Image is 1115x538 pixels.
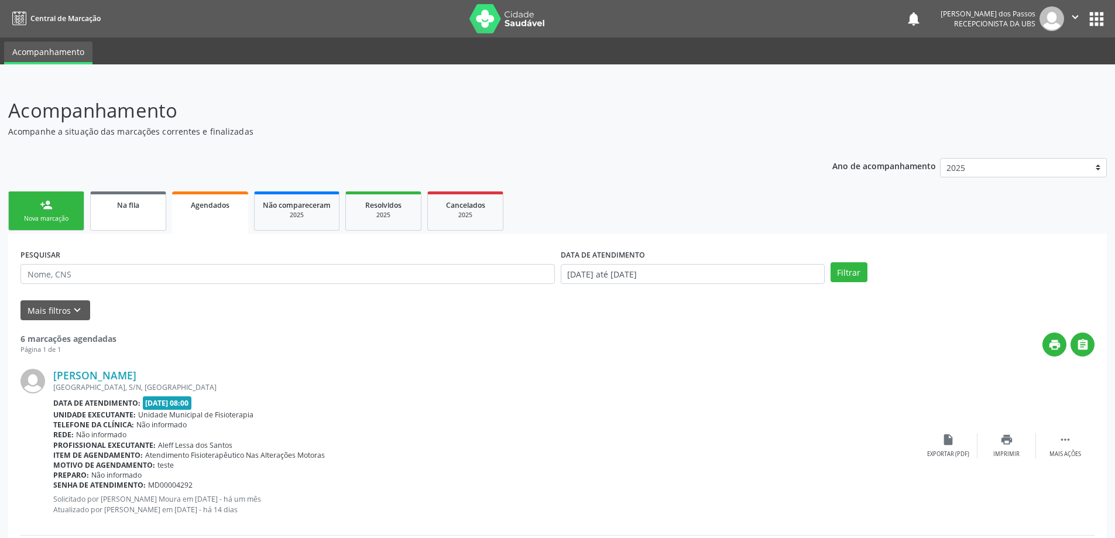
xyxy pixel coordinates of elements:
[8,9,101,28] a: Central de Marcação
[831,262,867,282] button: Filtrar
[20,264,555,284] input: Nome, CNS
[4,42,92,64] a: Acompanhamento
[53,480,146,490] b: Senha de atendimento:
[1071,333,1095,357] button: 
[20,333,116,344] strong: 6 marcações agendadas
[1000,433,1013,446] i: print
[138,410,253,420] span: Unidade Municipal de Fisioterapia
[1042,333,1066,357] button: print
[8,125,777,138] p: Acompanhe a situação das marcações correntes e finalizadas
[30,13,101,23] span: Central de Marcação
[20,369,45,393] img: img
[1076,338,1089,351] i: 
[561,246,645,264] label: DATA DE ATENDIMENTO
[91,470,142,480] span: Não informado
[941,9,1035,19] div: [PERSON_NAME] dos Passos
[1086,9,1107,29] button: apps
[561,264,825,284] input: Selecione um intervalo
[157,460,174,470] span: teste
[136,420,187,430] span: Não informado
[365,200,402,210] span: Resolvidos
[76,430,126,440] span: Não informado
[1049,450,1081,458] div: Mais ações
[40,198,53,211] div: person_add
[53,460,155,470] b: Motivo de agendamento:
[17,214,76,223] div: Nova marcação
[20,246,60,264] label: PESQUISAR
[145,450,325,460] span: Atendimento Fisioterapêutico Nas Alterações Motoras
[53,494,919,514] p: Solicitado por [PERSON_NAME] Moura em [DATE] - há um mês Atualizado por [PERSON_NAME] em [DATE] -...
[993,450,1020,458] div: Imprimir
[143,396,192,410] span: [DATE] 08:00
[446,200,485,210] span: Cancelados
[832,158,936,173] p: Ano de acompanhamento
[117,200,139,210] span: Na fila
[53,369,136,382] a: [PERSON_NAME]
[942,433,955,446] i: insert_drive_file
[1064,6,1086,31] button: 
[927,450,969,458] div: Exportar (PDF)
[191,200,229,210] span: Agendados
[905,11,922,27] button: notifications
[436,211,495,220] div: 2025
[53,450,143,460] b: Item de agendamento:
[954,19,1035,29] span: Recepcionista da UBS
[53,398,140,408] b: Data de atendimento:
[53,430,74,440] b: Rede:
[263,200,331,210] span: Não compareceram
[53,470,89,480] b: Preparo:
[354,211,413,220] div: 2025
[1059,433,1072,446] i: 
[71,304,84,317] i: keyboard_arrow_down
[53,420,134,430] b: Telefone da clínica:
[53,440,156,450] b: Profissional executante:
[158,440,232,450] span: Aleff Lessa dos Santos
[1048,338,1061,351] i: print
[20,345,116,355] div: Página 1 de 1
[53,382,919,392] div: [GEOGRAPHIC_DATA], S/N, [GEOGRAPHIC_DATA]
[8,96,777,125] p: Acompanhamento
[53,410,136,420] b: Unidade executante:
[1069,11,1082,23] i: 
[1039,6,1064,31] img: img
[20,300,90,321] button: Mais filtroskeyboard_arrow_down
[263,211,331,220] div: 2025
[148,480,193,490] span: MD00004292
